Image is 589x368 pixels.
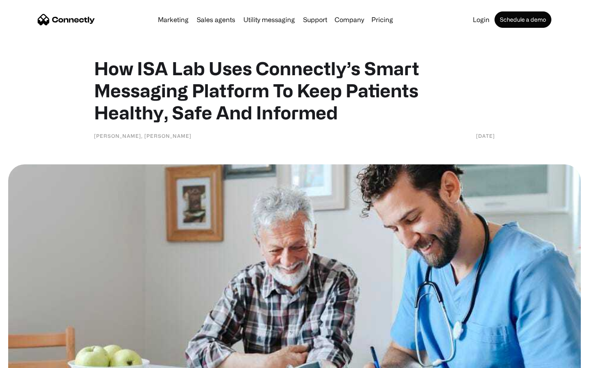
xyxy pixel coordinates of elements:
[94,57,495,123] h1: How ISA Lab Uses Connectly’s Smart Messaging Platform To Keep Patients Healthy, Safe And Informed
[368,16,396,23] a: Pricing
[94,132,191,140] div: [PERSON_NAME], [PERSON_NAME]
[470,16,493,23] a: Login
[193,16,238,23] a: Sales agents
[300,16,330,23] a: Support
[495,11,551,28] a: Schedule a demo
[240,16,298,23] a: Utility messaging
[476,132,495,140] div: [DATE]
[155,16,192,23] a: Marketing
[8,354,49,365] aside: Language selected: English
[16,354,49,365] ul: Language list
[335,14,364,25] div: Company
